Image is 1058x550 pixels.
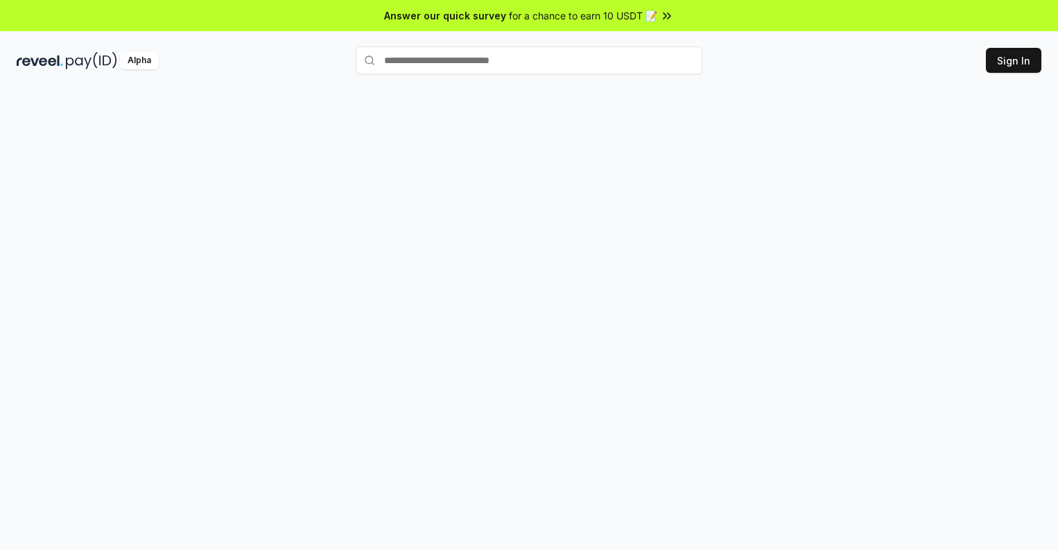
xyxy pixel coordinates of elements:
[17,52,63,69] img: reveel_dark
[986,48,1041,73] button: Sign In
[120,52,159,69] div: Alpha
[509,8,657,23] span: for a chance to earn 10 USDT 📝
[66,52,117,69] img: pay_id
[384,8,506,23] span: Answer our quick survey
